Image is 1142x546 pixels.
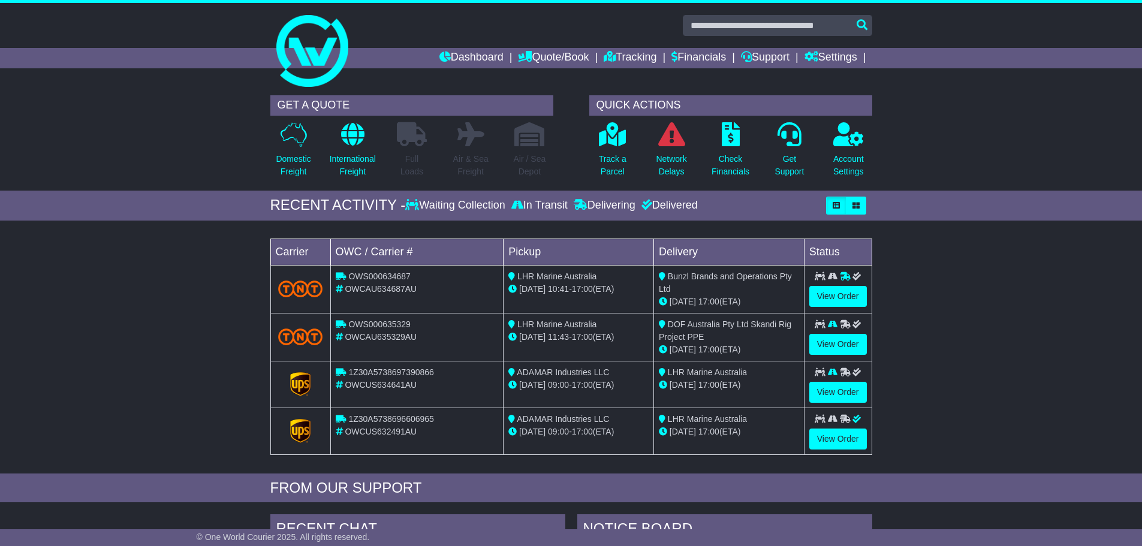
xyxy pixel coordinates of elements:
[278,328,323,345] img: TNT_Domestic.png
[517,367,609,377] span: ADAMAR Industries LLC
[604,48,656,68] a: Tracking
[572,427,593,436] span: 17:00
[345,427,417,436] span: OWCUS632491AU
[804,48,857,68] a: Settings
[514,153,546,178] p: Air / Sea Depot
[659,319,791,342] span: DOF Australia Pty Ltd Skandi Rig Project PPE
[571,199,638,212] div: Delivering
[345,284,417,294] span: OWCAU634687AU
[345,380,417,390] span: OWCUS634641AU
[519,284,546,294] span: [DATE]
[290,419,311,443] img: GetCarrierServiceLogo
[348,272,411,281] span: OWS000634687
[519,380,546,390] span: [DATE]
[599,153,626,178] p: Track a Parcel
[508,331,649,343] div: - (ETA)
[405,199,508,212] div: Waiting Collection
[572,380,593,390] span: 17:00
[270,239,330,265] td: Carrier
[833,122,864,185] a: AccountSettings
[517,319,596,329] span: LHR Marine Australia
[453,153,489,178] p: Air & Sea Freight
[659,379,799,391] div: (ETA)
[439,48,504,68] a: Dashboard
[270,479,872,497] div: FROM OUR SUPPORT
[698,427,719,436] span: 17:00
[348,367,433,377] span: 1Z30A5738697390866
[330,239,504,265] td: OWC / Carrier #
[589,95,872,116] div: QUICK ACTIONS
[519,332,546,342] span: [DATE]
[698,297,719,306] span: 17:00
[508,199,571,212] div: In Transit
[397,153,427,178] p: Full Loads
[572,332,593,342] span: 17:00
[598,122,627,185] a: Track aParcel
[670,427,696,436] span: [DATE]
[668,414,747,424] span: LHR Marine Australia
[698,345,719,354] span: 17:00
[659,343,799,356] div: (ETA)
[653,239,804,265] td: Delivery
[519,427,546,436] span: [DATE]
[670,345,696,354] span: [DATE]
[711,122,750,185] a: CheckFinancials
[572,284,593,294] span: 17:00
[348,319,411,329] span: OWS000635329
[670,380,696,390] span: [DATE]
[659,426,799,438] div: (ETA)
[659,295,799,308] div: (ETA)
[671,48,726,68] a: Financials
[809,334,867,355] a: View Order
[804,239,872,265] td: Status
[668,367,747,377] span: LHR Marine Australia
[270,197,406,214] div: RECENT ACTIVITY -
[348,414,433,424] span: 1Z30A5738696606965
[809,429,867,450] a: View Order
[833,153,864,178] p: Account Settings
[809,286,867,307] a: View Order
[290,372,311,396] img: GetCarrierServiceLogo
[518,48,589,68] a: Quote/Book
[774,122,804,185] a: GetSupport
[508,379,649,391] div: - (ETA)
[517,414,609,424] span: ADAMAR Industries LLC
[741,48,790,68] a: Support
[517,272,596,281] span: LHR Marine Australia
[197,532,370,542] span: © One World Courier 2025. All rights reserved.
[508,426,649,438] div: - (ETA)
[775,153,804,178] p: Get Support
[698,380,719,390] span: 17:00
[638,199,698,212] div: Delivered
[270,95,553,116] div: GET A QUOTE
[330,153,376,178] p: International Freight
[656,153,686,178] p: Network Delays
[504,239,654,265] td: Pickup
[809,382,867,403] a: View Order
[329,122,376,185] a: InternationalFreight
[659,272,792,294] span: Bunzl Brands and Operations Pty Ltd
[548,332,569,342] span: 11:43
[655,122,687,185] a: NetworkDelays
[276,153,311,178] p: Domestic Freight
[712,153,749,178] p: Check Financials
[548,380,569,390] span: 09:00
[670,297,696,306] span: [DATE]
[278,280,323,297] img: TNT_Domestic.png
[345,332,417,342] span: OWCAU635329AU
[508,283,649,295] div: - (ETA)
[548,284,569,294] span: 10:41
[548,427,569,436] span: 09:00
[275,122,311,185] a: DomesticFreight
